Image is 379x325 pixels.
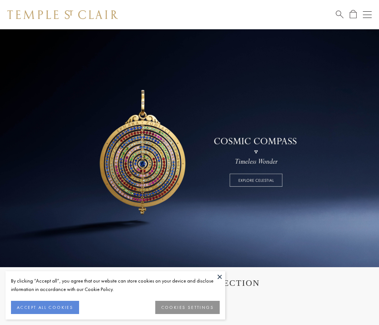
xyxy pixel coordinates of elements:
div: By clicking “Accept all”, you agree that our website can store cookies on your device and disclos... [11,277,220,294]
a: Open Shopping Bag [350,10,357,19]
button: Open navigation [363,10,372,19]
a: Search [336,10,343,19]
button: COOKIES SETTINGS [155,301,220,314]
button: ACCEPT ALL COOKIES [11,301,79,314]
img: Temple St. Clair [7,10,118,19]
